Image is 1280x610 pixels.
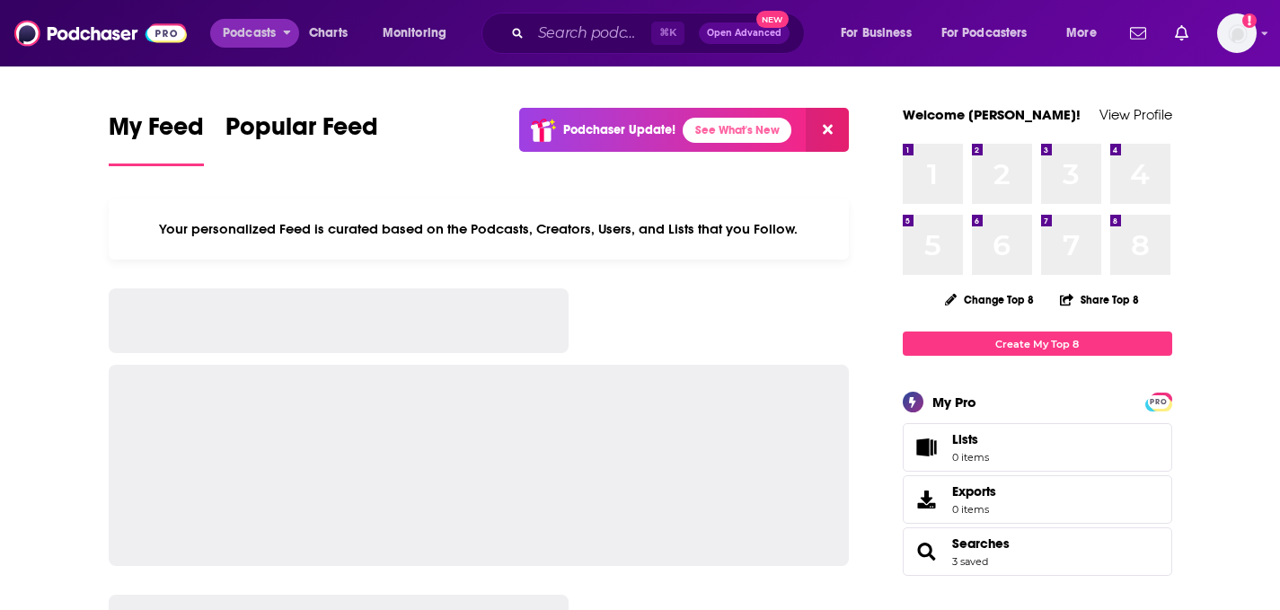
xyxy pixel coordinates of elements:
span: Lists [952,431,978,447]
button: open menu [370,19,470,48]
div: My Pro [932,393,976,411]
div: Search podcasts, credits, & more... [499,13,822,54]
a: Welcome [PERSON_NAME]! [903,106,1081,123]
a: View Profile [1099,106,1172,123]
button: open menu [1054,19,1119,48]
a: My Feed [109,111,204,166]
button: Show profile menu [1217,13,1257,53]
button: Change Top 8 [934,288,1046,311]
span: More [1066,21,1097,46]
button: open menu [930,19,1054,48]
span: Monitoring [383,21,446,46]
span: 0 items [952,451,989,464]
span: Logged in as sophiak [1217,13,1257,53]
span: Open Advanced [707,29,781,38]
a: Popular Feed [225,111,378,166]
a: Searches [909,539,945,564]
div: Your personalized Feed is curated based on the Podcasts, Creators, Users, and Lists that you Follow. [109,199,850,260]
span: Charts [309,21,348,46]
span: Exports [909,487,945,512]
a: Charts [297,19,358,48]
span: Podcasts [223,21,276,46]
button: open menu [210,19,299,48]
p: Podchaser Update! [563,122,675,137]
img: User Profile [1217,13,1257,53]
a: 3 saved [952,555,988,568]
a: Exports [903,475,1172,524]
svg: Add a profile image [1242,13,1257,28]
span: PRO [1148,395,1170,409]
button: Open AdvancedNew [699,22,790,44]
img: Podchaser - Follow, Share and Rate Podcasts [14,16,187,50]
a: Show notifications dropdown [1168,18,1196,49]
span: Lists [952,431,989,447]
span: New [756,11,789,28]
span: For Podcasters [941,21,1028,46]
a: Searches [952,535,1010,552]
span: Lists [909,435,945,460]
button: open menu [828,19,934,48]
span: ⌘ K [651,22,684,45]
a: Create My Top 8 [903,332,1172,356]
span: 0 items [952,503,996,516]
span: My Feed [109,111,204,153]
button: Share Top 8 [1059,282,1140,317]
span: For Business [841,21,912,46]
span: Popular Feed [225,111,378,153]
a: Show notifications dropdown [1123,18,1153,49]
a: Lists [903,423,1172,472]
a: See What's New [683,118,791,143]
span: Searches [903,527,1172,576]
a: PRO [1148,394,1170,408]
span: Exports [952,483,996,499]
input: Search podcasts, credits, & more... [531,19,651,48]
